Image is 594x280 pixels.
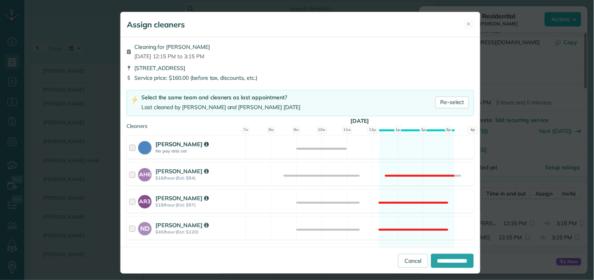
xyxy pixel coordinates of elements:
strong: [PERSON_NAME] [155,194,209,202]
span: [DATE] 12:15 PM to 3:15 PM [134,52,210,60]
div: Last cleaned by [PERSON_NAME] and [PERSON_NAME] [DATE] [141,103,300,111]
h5: Assign cleaners [127,19,185,30]
strong: AR3 [138,195,152,206]
span: ✕ [467,20,471,28]
strong: [PERSON_NAME] [155,167,209,175]
strong: $40/hour (Est: $120) [155,229,243,235]
strong: $18/hour (Est: $54) [155,175,243,181]
strong: AH6 [138,168,152,179]
span: Cleaning for [PERSON_NAME] [134,43,210,51]
img: lightning-bolt-icon-94e5364df696ac2de96d3a42b8a9ff6ba979493684c50e6bbbcda72601fa0d29.png [132,96,138,104]
div: Service price: $160.00 (before tax, discounts, etc.) [126,74,474,82]
strong: [PERSON_NAME] [155,221,209,229]
div: Select the same team and cleaners as last appointment? [141,93,300,102]
strong: $19/hour (Est: $57) [155,202,243,208]
div: [STREET_ADDRESS] [126,64,474,72]
strong: [PERSON_NAME] [155,140,209,148]
a: Re-select [435,97,469,108]
strong: ND [138,222,152,233]
div: Cleaners [126,122,474,125]
strong: No pay rate set [155,148,243,154]
a: Cancel [398,254,428,268]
